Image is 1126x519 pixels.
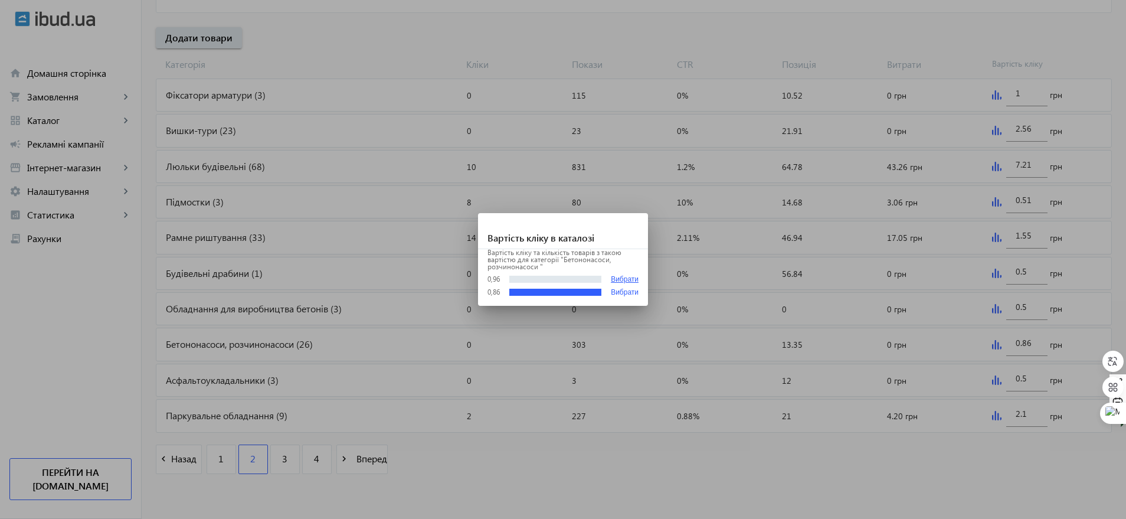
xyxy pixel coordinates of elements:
[487,289,500,296] div: 0,86
[487,276,500,283] div: 0,96
[611,289,639,297] button: Вибрати
[611,275,639,284] button: Вибрати
[478,213,648,249] h1: Вартість кліку в каталозі
[487,249,639,270] p: Вартість кліку та кількість товарів з такою вартістю для категорії "Бетононасоси, розчинонасоси "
